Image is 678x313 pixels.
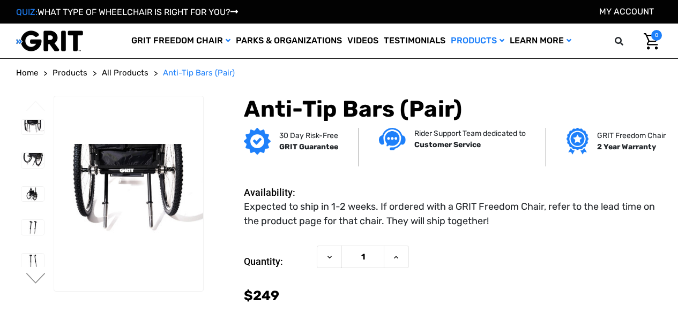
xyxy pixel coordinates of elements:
a: Products [53,67,87,79]
input: Search [620,30,636,52]
img: GRIT All-Terrain Wheelchair and Mobility Equipment [16,30,83,52]
strong: GRIT Guarantee [279,142,338,151]
img: GRIT Anti-Tip Bars: back of GRIT Freedom Chair with anti-tip balance sticks pair installed at rea... [54,144,203,243]
img: Grit freedom [567,128,588,155]
p: GRIT Freedom Chair [597,130,666,141]
button: Go to slide 2 of 2 [25,273,47,286]
a: Learn More [507,24,574,58]
span: Products [53,68,87,78]
span: All Products [102,68,148,78]
a: Videos [345,24,381,58]
img: Customer service [379,128,406,150]
dd: Expected to ship in 1-2 weeks. If ordered with a GRIT Freedom Chair, refer to the lead time on th... [244,200,657,228]
a: Account [599,6,654,17]
label: Quantity: [244,246,311,278]
dt: Availability: [244,185,311,200]
span: Anti-Tip Bars (Pair) [163,68,235,78]
button: Go to slide 2 of 2 [25,101,47,113]
a: GRIT Freedom Chair [129,24,233,58]
a: Parks & Organizations [233,24,345,58]
img: GRIT Anti-Tip Bars: pair of anti tip balance sticks hardware shown for use as accessory with GRIT... [21,220,44,235]
a: Anti-Tip Bars (Pair) [163,67,235,79]
img: GRIT Anti-Tip Bars: side angle back view of GRIT Freedom Chair with anti-tips pair installed at r... [21,153,44,168]
span: QUIZ: [16,7,38,17]
strong: Customer Service [414,140,481,149]
p: 30 Day Risk-Free [279,130,338,141]
p: Rider Support Team dedicated to [414,128,526,139]
strong: 2 Year Warranty [597,142,656,151]
img: GRIT Anti-Tip Bars: back side angle view of GRIT Freedom Chair outdoor wheelchair with anti-tip b... [21,187,44,202]
span: 0 [651,30,662,41]
a: Cart with 0 items [636,30,662,52]
a: Testimonials [381,24,448,58]
a: QUIZ:WHAT TYPE OF WHEELCHAIR IS RIGHT FOR YOU? [16,7,238,17]
img: GRIT Anti-Tip Bars: back of GRIT Freedom Chair with anti-tip balance sticks pair installed at rea... [21,120,44,135]
a: All Products [102,67,148,79]
img: GRIT Anti-Tip Bars: pair of anti tip balance sticks hardware shown for use as accessory with GRIT... [21,254,44,269]
span: Home [16,68,38,78]
img: Cart [644,33,659,50]
h1: Anti-Tip Bars (Pair) [244,96,662,123]
span: $249 [244,288,279,303]
nav: Breadcrumb [16,67,662,79]
img: GRIT Guarantee [244,128,271,155]
a: Home [16,67,38,79]
a: Products [448,24,507,58]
